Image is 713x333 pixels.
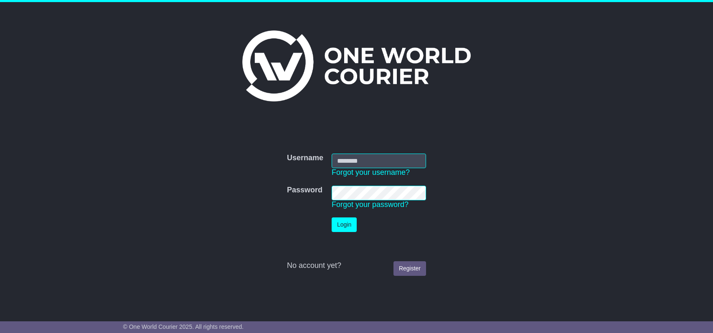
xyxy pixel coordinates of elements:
[242,30,470,101] img: One World
[332,200,409,209] a: Forgot your password?
[332,168,410,177] a: Forgot your username?
[287,186,322,195] label: Password
[123,323,244,330] span: © One World Courier 2025. All rights reserved.
[287,261,426,270] div: No account yet?
[332,217,357,232] button: Login
[287,154,323,163] label: Username
[393,261,426,276] a: Register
